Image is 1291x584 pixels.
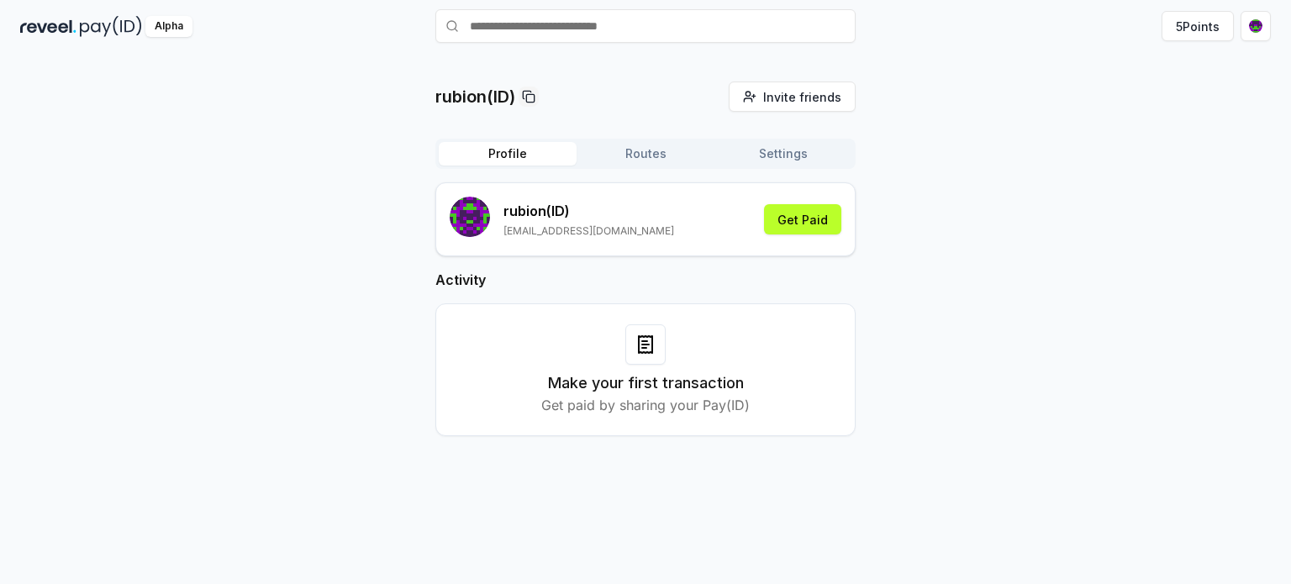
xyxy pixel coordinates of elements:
[548,371,744,395] h3: Make your first transaction
[435,85,515,108] p: rubion(ID)
[764,204,841,234] button: Get Paid
[577,142,714,166] button: Routes
[503,224,674,238] p: [EMAIL_ADDRESS][DOMAIN_NAME]
[541,395,750,415] p: Get paid by sharing your Pay(ID)
[80,16,142,37] img: pay_id
[1162,11,1234,41] button: 5Points
[763,88,841,106] span: Invite friends
[503,201,674,221] p: rubion (ID)
[145,16,192,37] div: Alpha
[20,16,76,37] img: reveel_dark
[439,142,577,166] button: Profile
[435,270,856,290] h2: Activity
[714,142,852,166] button: Settings
[729,82,856,112] button: Invite friends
